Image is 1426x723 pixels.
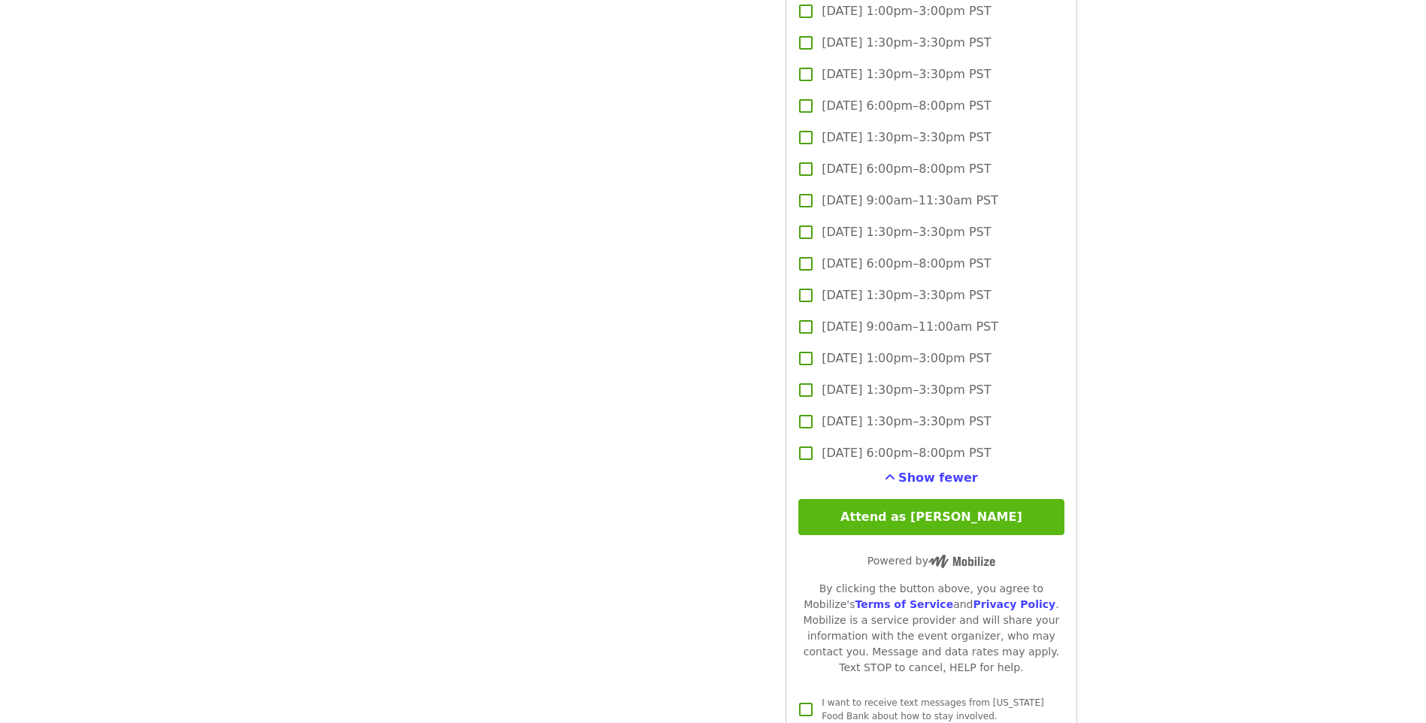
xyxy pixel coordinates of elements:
[822,444,991,462] span: [DATE] 6:00pm–8:00pm PST
[898,470,978,485] span: Show fewer
[973,598,1055,610] a: Privacy Policy
[822,223,991,241] span: [DATE] 1:30pm–3:30pm PST
[822,255,991,273] span: [DATE] 6:00pm–8:00pm PST
[822,160,991,178] span: [DATE] 6:00pm–8:00pm PST
[822,129,991,147] span: [DATE] 1:30pm–3:30pm PST
[867,555,995,567] span: Powered by
[822,286,991,304] span: [DATE] 1:30pm–3:30pm PST
[798,581,1064,676] div: By clicking the button above, you agree to Mobilize's and . Mobilize is a service provider and wi...
[822,65,991,83] span: [DATE] 1:30pm–3:30pm PST
[822,349,991,368] span: [DATE] 1:00pm–3:00pm PST
[822,192,998,210] span: [DATE] 9:00am–11:30am PST
[885,469,978,487] button: See more timeslots
[822,413,991,431] span: [DATE] 1:30pm–3:30pm PST
[822,34,991,52] span: [DATE] 1:30pm–3:30pm PST
[928,555,995,568] img: Powered by Mobilize
[798,499,1064,535] button: Attend as [PERSON_NAME]
[822,318,998,336] span: [DATE] 9:00am–11:00am PST
[855,598,953,610] a: Terms of Service
[822,697,1043,721] span: I want to receive text messages from [US_STATE] Food Bank about how to stay involved.
[822,2,991,20] span: [DATE] 1:00pm–3:00pm PST
[822,381,991,399] span: [DATE] 1:30pm–3:30pm PST
[822,97,991,115] span: [DATE] 6:00pm–8:00pm PST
